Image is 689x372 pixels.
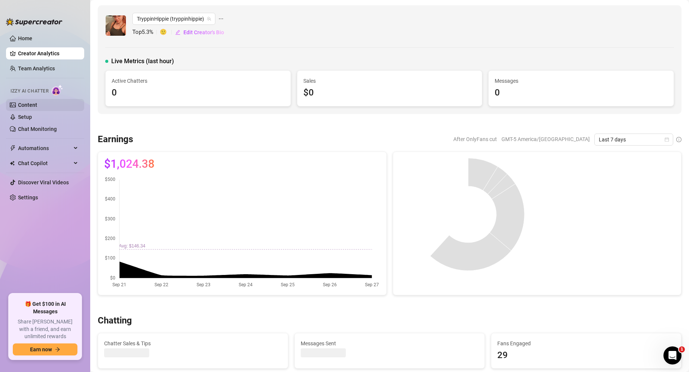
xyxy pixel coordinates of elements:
[495,86,668,100] div: 0
[137,13,211,24] span: TryppinHippie (tryppinhippie)
[497,348,675,363] div: 29
[18,47,78,59] a: Creator Analytics
[453,134,497,145] span: After OnlyFans cut
[18,157,71,169] span: Chat Copilot
[497,339,675,348] span: Fans Engaged
[175,26,224,38] button: Edit Creator's Bio
[6,18,62,26] img: logo-BBDzfeDw.svg
[18,194,38,200] a: Settings
[112,86,285,100] div: 0
[18,35,32,41] a: Home
[665,137,669,142] span: calendar
[10,145,16,151] span: thunderbolt
[303,86,476,100] div: $0
[30,346,52,352] span: Earn now
[104,339,282,348] span: Chatter Sales & Tips
[13,301,77,315] span: 🎁 Get $100 in AI Messages
[51,85,63,96] img: AI Chatter
[18,126,57,132] a: Chat Monitoring
[207,17,211,21] span: team
[679,346,685,352] span: 1
[501,134,590,145] span: GMT-5 America/[GEOGRAPHIC_DATA]
[106,15,126,36] img: TryppinHippie
[301,339,479,348] span: Messages Sent
[175,30,180,35] span: edit
[599,134,669,145] span: Last 7 days
[55,347,60,352] span: arrow-right
[160,28,175,37] span: 🙂
[663,346,681,364] iframe: Intercom live chat
[13,318,77,340] span: Share [PERSON_NAME] with a friend, and earn unlimited rewards
[111,57,174,66] span: Live Metrics (last hour)
[104,158,154,170] span: $1,024.38
[132,28,160,37] span: Top 5.3 %
[112,77,285,85] span: Active Chatters
[10,161,15,166] img: Chat Copilot
[676,137,681,142] span: info-circle
[98,134,133,146] h3: Earnings
[183,29,224,35] span: Edit Creator's Bio
[98,315,132,327] h3: Chatting
[18,142,71,154] span: Automations
[18,65,55,71] a: Team Analytics
[13,343,77,355] button: Earn nowarrow-right
[18,102,37,108] a: Content
[495,77,668,85] span: Messages
[18,179,69,185] a: Discover Viral Videos
[11,88,48,95] span: Izzy AI Chatter
[303,77,476,85] span: Sales
[218,13,224,25] span: ellipsis
[18,114,32,120] a: Setup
